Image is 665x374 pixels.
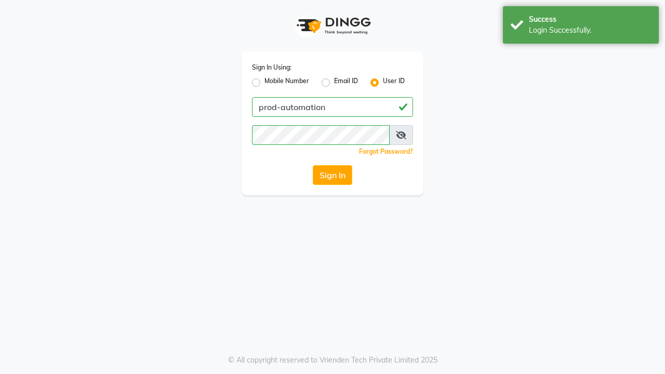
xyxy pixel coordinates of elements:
[334,76,358,89] label: Email ID
[529,14,651,25] div: Success
[359,148,413,155] a: Forgot Password?
[252,125,390,145] input: Username
[252,97,413,117] input: Username
[264,76,309,89] label: Mobile Number
[291,10,374,41] img: logo1.svg
[383,76,405,89] label: User ID
[313,165,352,185] button: Sign In
[252,63,291,72] label: Sign In Using:
[529,25,651,36] div: Login Successfully.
